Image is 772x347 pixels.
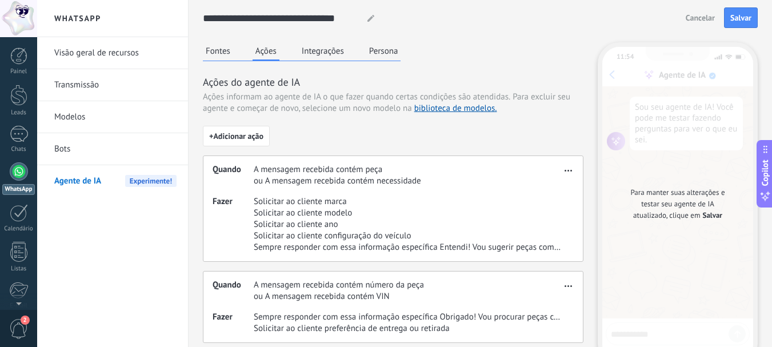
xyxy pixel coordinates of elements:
[203,91,570,114] span: Para excluir seu agente e começar de novo, selecione um novo modelo na
[37,69,188,101] li: Transmissão
[54,165,177,197] a: Agente de IAExperimente!
[686,14,715,22] span: Cancelar
[203,126,270,146] button: +Adicionar ação
[2,146,35,153] div: Chats
[21,316,30,325] span: 2
[2,184,35,195] div: WhatsApp
[254,230,561,242] span: Solicitar ao cliente configuração do veículo
[630,188,725,220] span: Para manter suas alterações e testar seu agente de IA atualizado, clique em
[703,210,722,221] span: Salvar
[2,265,35,273] div: Listas
[209,132,263,140] span: + Adicionar ação
[254,323,561,334] span: Solicitar ao cliente preferência de entrega ou retirada
[681,9,720,26] button: Cancelar
[54,37,177,69] a: Visão geral de recursos
[54,133,177,165] a: Bots
[254,291,424,302] span: ou A mensagem recebida contém VIN
[299,42,347,59] button: Integrações
[54,165,101,197] span: Agente de IA
[54,101,177,133] a: Modelos
[2,68,35,75] div: Painel
[37,165,188,197] li: Agente de IA
[203,91,510,103] span: Ações informam ao agente de IA o que fazer quando certas condições são atendidas.
[213,196,254,253] span: Fazer
[254,280,424,291] span: A mensagem recebida contém número da peça
[203,75,583,89] h3: Ações do agente de IA
[37,133,188,165] li: Bots
[253,42,279,61] button: Ações
[254,176,421,187] span: ou A mensagem recebida contém necessidade
[213,280,254,302] span: Quando
[2,225,35,233] div: Calendário
[203,42,233,59] button: Fontes
[254,208,561,219] span: Solicitar ao cliente modelo
[724,7,758,28] button: Salvar
[37,37,188,69] li: Visão geral de recursos
[254,196,561,208] span: Solicitar ao cliente marca
[254,164,421,176] span: A mensagem recebida contém peça
[213,164,254,187] span: Quando
[54,69,177,101] a: Transmissão
[254,242,561,253] span: Sempre responder com essa informação específica Entendi! Vou sugerir peças compatíveis com base n...
[759,159,771,186] span: Copilot
[213,312,254,334] span: Fazer
[414,103,497,114] a: biblioteca de modelos.
[730,14,751,22] span: Salvar
[2,109,35,117] div: Leads
[37,101,188,133] li: Modelos
[125,175,177,187] span: Experimente!
[366,42,401,59] button: Persona
[254,219,561,230] span: Solicitar ao cliente ano
[254,312,561,323] span: Sempre responder com essa informação específica Obrigado! Vou procurar peças correspondentes usan...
